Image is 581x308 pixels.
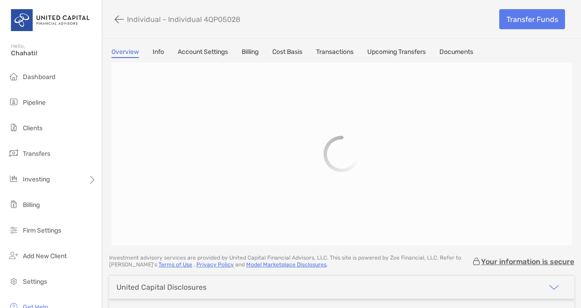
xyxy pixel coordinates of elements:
[246,261,327,268] a: Model Marketplace Disclosures
[196,261,234,268] a: Privacy Policy
[111,48,139,58] a: Overview
[8,276,19,287] img: settings icon
[23,227,61,234] span: Firm Settings
[499,9,565,29] a: Transfer Funds
[8,96,19,107] img: pipeline icon
[23,278,47,286] span: Settings
[23,99,46,106] span: Pipeline
[116,283,206,292] div: United Capital Disclosures
[8,148,19,159] img: transfers icon
[23,73,55,81] span: Dashboard
[367,48,426,58] a: Upcoming Transfers
[11,4,91,37] img: United Capital Logo
[158,261,192,268] a: Terms of Use
[549,282,560,293] img: icon arrow
[153,48,164,58] a: Info
[11,49,96,57] span: Chahati!
[8,199,19,210] img: billing icon
[23,175,50,183] span: Investing
[272,48,302,58] a: Cost Basis
[8,250,19,261] img: add_new_client icon
[242,48,259,58] a: Billing
[316,48,354,58] a: Transactions
[109,255,472,268] p: Investment advisory services are provided by United Capital Financial Advisors, LLC . This site i...
[23,124,42,132] span: Clients
[481,257,574,266] p: Your information is secure
[8,173,19,184] img: investing icon
[127,15,240,24] p: Individual - Individual 4QP05028
[439,48,473,58] a: Documents
[178,48,228,58] a: Account Settings
[23,252,67,260] span: Add New Client
[23,201,40,209] span: Billing
[8,71,19,82] img: dashboard icon
[8,224,19,235] img: firm-settings icon
[23,150,50,158] span: Transfers
[8,122,19,133] img: clients icon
